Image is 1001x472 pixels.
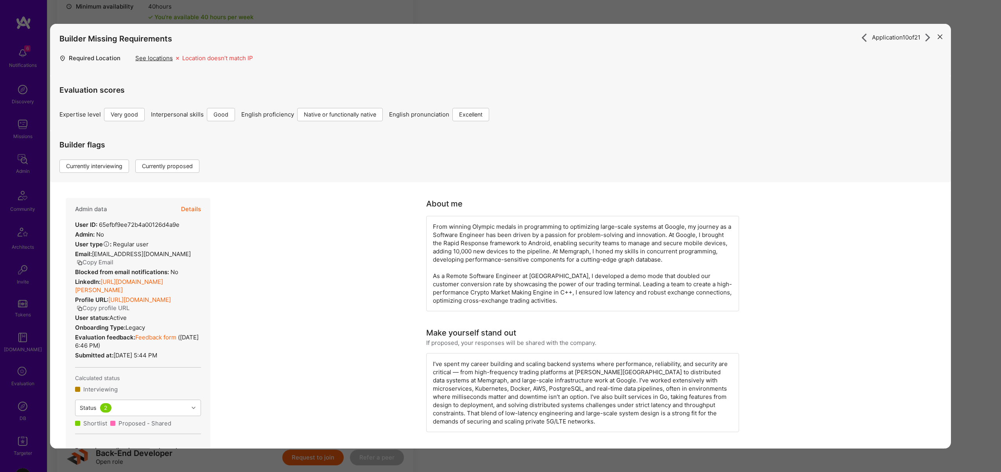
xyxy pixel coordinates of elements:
[75,334,135,341] strong: Evaluation feedback:
[83,385,118,393] div: Interviewing
[75,446,185,454] p: Re-assign application to another role
[103,240,110,248] i: Help
[75,240,149,248] div: Regular user
[75,230,104,239] div: No
[241,110,294,118] span: English proficiency
[75,221,97,228] strong: User ID:
[100,403,111,413] div: 2
[938,34,942,39] i: icon Close
[75,221,179,229] div: 65efbf9ee72b4a00126d4a9e
[924,33,933,42] i: icon ArrowRight
[77,304,129,312] button: Copy profile URL
[59,140,206,149] h4: Builder flags
[59,160,129,173] div: Currently interviewing
[181,198,201,221] button: Details
[426,198,463,210] div: About me
[297,108,383,121] div: Native or functionally native
[77,305,83,311] i: icon Copy
[118,419,171,427] div: Proposed - Shared
[75,240,111,248] strong: User type :
[104,108,145,121] div: Very good
[75,268,178,276] div: No
[426,216,739,311] div: From winning Olympic medals in programming to optimizing large-scale systems at Google, my journe...
[426,448,537,459] div: Question from One Layer, LTD
[426,353,739,432] div: I’ve spent my career building and scaling backend systems where performance, reliability, and sec...
[108,296,171,303] a: [URL][DOMAIN_NAME]
[75,333,201,350] div: ( [DATE] 6:46 PM )
[75,296,108,303] strong: Profile URL:
[83,419,107,427] div: Shortlist
[75,374,120,382] span: Calculated status
[872,33,920,41] span: Application 10 of 21
[151,110,204,118] span: Interpersonal skills
[75,278,163,294] a: [URL][DOMAIN_NAME][PERSON_NAME]
[126,324,145,331] span: legacy
[59,34,172,43] h4: Builder Missing Requirements
[75,314,109,321] strong: User status:
[389,110,449,118] span: English pronunciation
[426,339,596,347] div: If proposed, your responses will be shared with the company.
[135,160,199,173] div: Currently proposed
[135,54,173,62] div: See locations
[80,404,96,412] div: Status
[860,33,869,42] i: icon ArrowRight
[75,206,107,213] h4: Admin data
[69,54,135,66] div: Required Location
[59,110,101,118] span: Expertise level
[109,314,127,321] span: Active
[77,258,113,266] button: Copy Email
[192,406,196,410] i: icon Chevron
[75,324,126,331] strong: Onboarding Type:
[59,86,942,95] h4: Evaluation scores
[50,23,951,448] div: modal
[75,250,92,258] strong: Email:
[75,352,113,359] strong: Submitted at:
[452,108,489,121] div: Excellent
[77,260,83,266] i: icon Copy
[176,54,179,63] i: icon Missing
[207,108,235,121] div: Good
[75,278,100,285] strong: LinkedIn:
[92,250,191,258] span: [EMAIL_ADDRESS][DOMAIN_NAME]
[135,334,176,341] a: Feedback form
[75,231,95,238] strong: Admin:
[182,54,253,66] div: Location doesn’t match IP
[426,327,516,339] div: Make yourself stand out
[113,352,157,359] span: [DATE] 5:44 PM
[59,54,66,63] i: icon Location
[75,268,170,276] strong: Blocked from email notifications:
